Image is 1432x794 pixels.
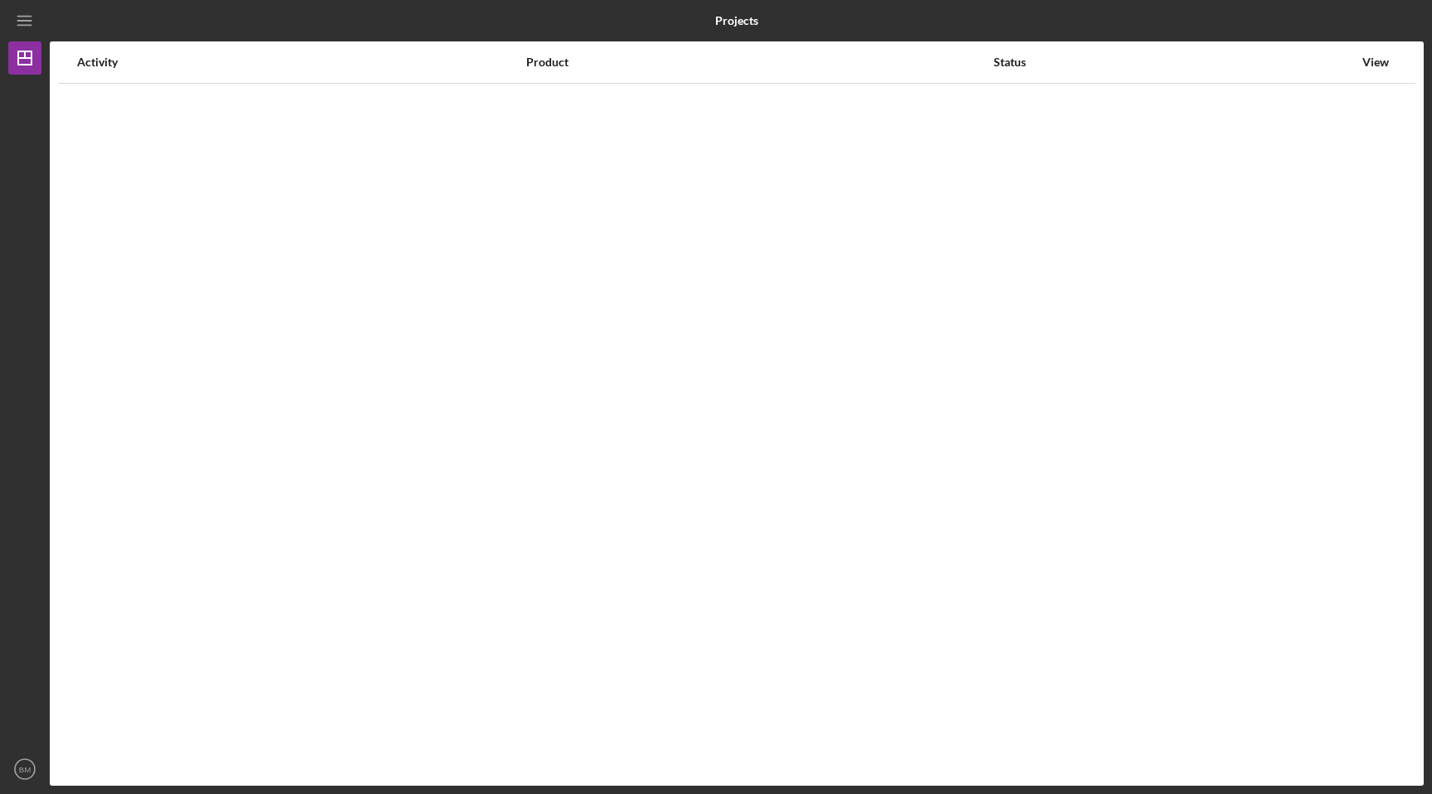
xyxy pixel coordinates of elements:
[1355,56,1396,69] div: View
[715,14,758,27] b: Projects
[994,56,1353,69] div: Status
[19,765,31,774] text: BM
[526,56,992,69] div: Product
[77,56,525,69] div: Activity
[8,753,41,786] button: BM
